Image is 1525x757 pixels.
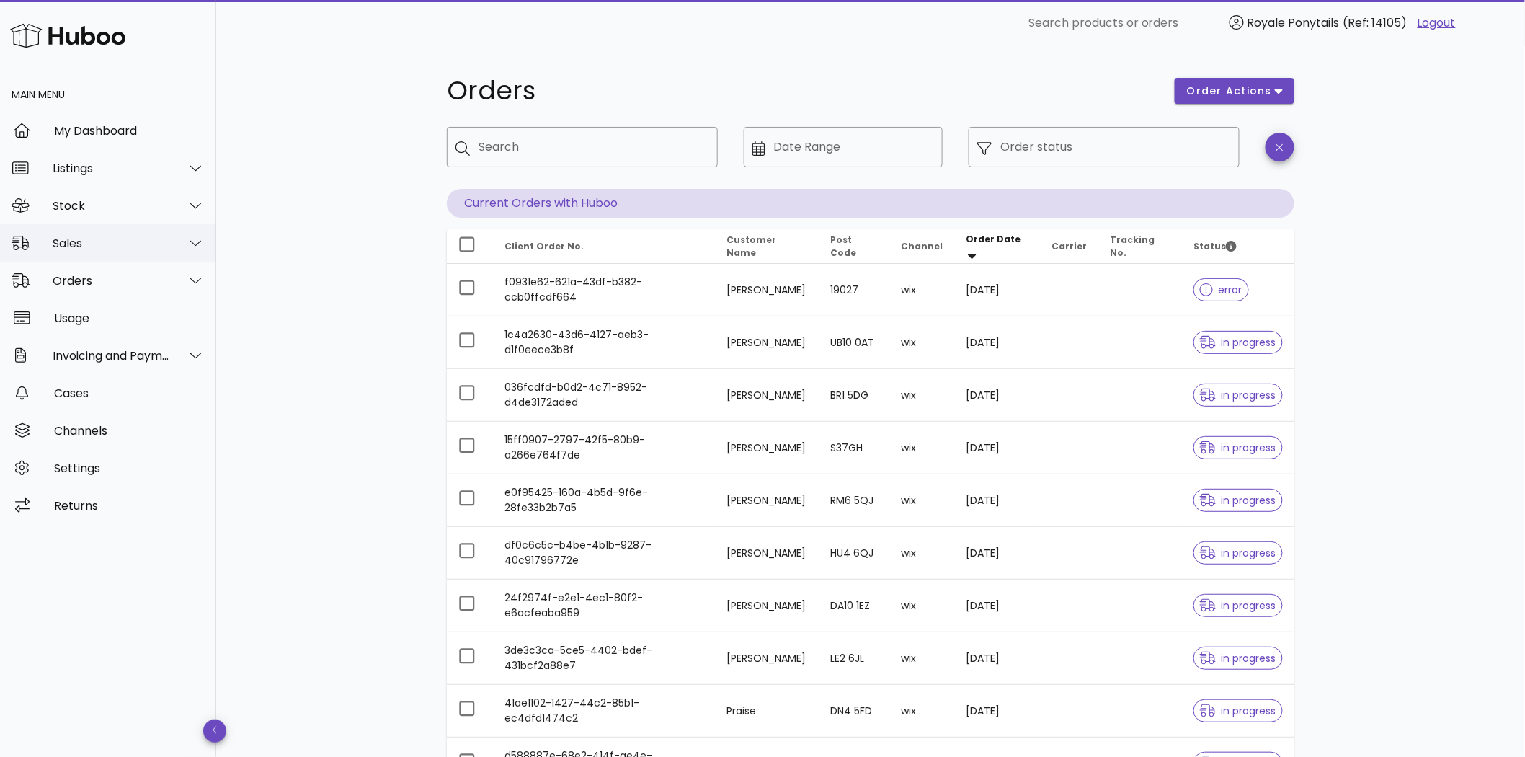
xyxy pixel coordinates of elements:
td: [PERSON_NAME] [715,474,819,527]
td: HU4 6QJ [819,527,889,580]
span: in progress [1200,548,1276,558]
div: Usage [54,311,205,325]
td: [DATE] [954,264,1040,316]
div: Invoicing and Payments [53,349,170,363]
td: [DATE] [954,474,1040,527]
span: Royale Ponytails [1248,14,1340,31]
th: Carrier [1040,229,1098,264]
td: wix [889,264,954,316]
td: [PERSON_NAME] [715,264,819,316]
span: in progress [1200,653,1276,663]
td: 24f2974f-e2e1-4ec1-80f2-e6acfeaba959 [493,580,715,632]
div: Cases [54,386,205,400]
div: My Dashboard [54,124,205,138]
td: [PERSON_NAME] [715,316,819,369]
td: [DATE] [954,580,1040,632]
span: error [1200,285,1242,295]
td: UB10 0AT [819,316,889,369]
div: Stock [53,199,170,213]
td: BR1 5DG [819,369,889,422]
th: Channel [889,229,954,264]
img: Huboo Logo [10,20,125,51]
div: Settings [54,461,205,475]
td: wix [889,527,954,580]
th: Customer Name [715,229,819,264]
th: Client Order No. [493,229,715,264]
span: Carrier [1052,240,1087,252]
th: Post Code [819,229,889,264]
span: in progress [1200,706,1276,716]
div: Channels [54,424,205,438]
span: (Ref: 14105) [1343,14,1408,31]
td: [PERSON_NAME] [715,527,819,580]
td: [DATE] [954,422,1040,474]
td: S37GH [819,422,889,474]
td: wix [889,422,954,474]
span: Post Code [831,234,857,259]
td: [DATE] [954,369,1040,422]
span: in progress [1200,337,1276,347]
span: in progress [1200,390,1276,400]
div: Returns [54,499,205,513]
td: DA10 1EZ [819,580,889,632]
td: df0c6c5c-b4be-4b1b-9287-40c91796772e [493,527,715,580]
td: 19027 [819,264,889,316]
span: Order Date [966,233,1021,245]
td: [DATE] [954,527,1040,580]
span: Status [1193,240,1237,252]
a: Logout [1418,14,1456,32]
span: order actions [1186,84,1273,99]
td: 036fcdfd-b0d2-4c71-8952-d4de3172aded [493,369,715,422]
td: [PERSON_NAME] [715,422,819,474]
td: 15ff0907-2797-42f5-80b9-a266e764f7de [493,422,715,474]
td: RM6 5QJ [819,474,889,527]
span: Client Order No. [504,240,584,252]
span: in progress [1200,495,1276,505]
td: [DATE] [954,632,1040,685]
td: [DATE] [954,685,1040,738]
td: 3de3c3ca-5ce5-4402-bdef-431bcf2a88e7 [493,632,715,685]
span: in progress [1200,601,1276,611]
div: Sales [53,236,170,250]
td: wix [889,685,954,738]
span: Tracking No. [1110,234,1155,259]
td: [PERSON_NAME] [715,369,819,422]
td: e0f95425-160a-4b5d-9f6e-28fe33b2b7a5 [493,474,715,527]
td: 1c4a2630-43d6-4127-aeb3-d1f0eece3b8f [493,316,715,369]
td: Praise [715,685,819,738]
div: Listings [53,161,170,175]
p: Current Orders with Huboo [447,189,1294,218]
td: [PERSON_NAME] [715,632,819,685]
span: Channel [901,240,943,252]
td: wix [889,632,954,685]
td: wix [889,474,954,527]
button: order actions [1175,78,1294,104]
td: wix [889,316,954,369]
th: Status [1182,229,1294,264]
div: Orders [53,274,170,288]
td: wix [889,369,954,422]
span: in progress [1200,443,1276,453]
th: Tracking No. [1098,229,1182,264]
th: Order Date: Sorted descending. Activate to remove sorting. [954,229,1040,264]
td: [DATE] [954,316,1040,369]
td: DN4 5FD [819,685,889,738]
td: 41ae1102-1427-44c2-85b1-ec4dfd1474c2 [493,685,715,738]
td: LE2 6JL [819,632,889,685]
td: [PERSON_NAME] [715,580,819,632]
td: f0931e62-621a-43df-b382-ccb0ffcdf664 [493,264,715,316]
td: wix [889,580,954,632]
span: Customer Name [726,234,776,259]
h1: Orders [447,78,1157,104]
